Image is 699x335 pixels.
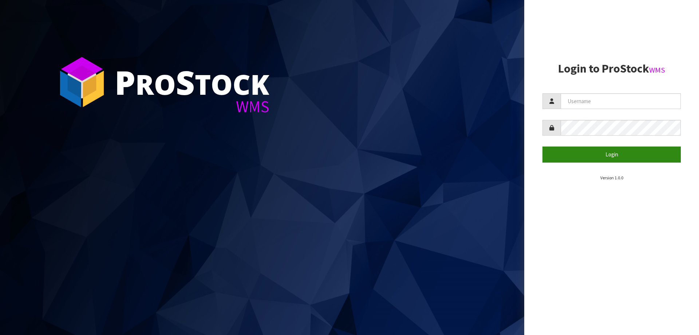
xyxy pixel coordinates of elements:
[115,98,269,115] div: WMS
[600,175,623,180] small: Version 1.0.0
[649,65,665,75] small: WMS
[542,147,681,162] button: Login
[55,55,109,109] img: ProStock Cube
[115,66,269,98] div: ro tock
[542,62,681,75] h2: Login to ProStock
[561,93,681,109] input: Username
[176,60,195,104] span: S
[115,60,135,104] span: P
